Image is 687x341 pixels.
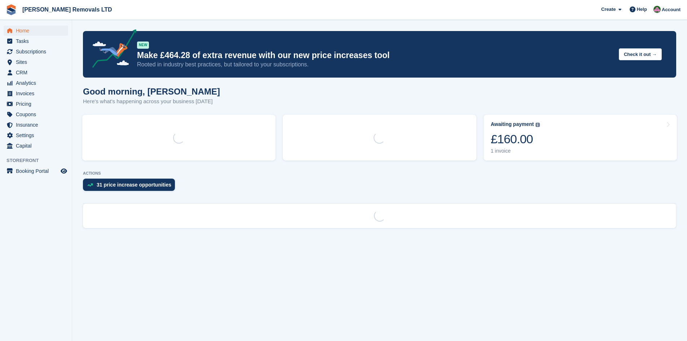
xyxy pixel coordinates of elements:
p: Rooted in industry best practices, but tailored to your subscriptions. [137,61,613,69]
a: menu [4,57,68,67]
span: Pricing [16,99,59,109]
span: Account [662,6,681,13]
span: Storefront [6,157,72,164]
img: Paul Withers [653,6,661,13]
span: Help [637,6,647,13]
p: Make £464.28 of extra revenue with our new price increases tool [137,50,613,61]
img: stora-icon-8386f47178a22dfd0bd8f6a31ec36ba5ce8667c1dd55bd0f319d3a0aa187defe.svg [6,4,17,15]
a: menu [4,47,68,57]
a: menu [4,78,68,88]
a: menu [4,130,68,140]
span: Invoices [16,88,59,99]
img: price_increase_opportunities-93ffe204e8149a01c8c9dc8f82e8f89637d9d84a8eef4429ea346261dce0b2c0.svg [87,183,93,187]
span: Coupons [16,109,59,119]
img: price-adjustments-announcement-icon-8257ccfd72463d97f412b2fc003d46551f7dbcb40ab6d574587a9cd5c0d94... [86,29,137,70]
span: Settings [16,130,59,140]
a: menu [4,99,68,109]
span: Sites [16,57,59,67]
span: Analytics [16,78,59,88]
div: 1 invoice [491,148,540,154]
div: Awaiting payment [491,121,534,127]
div: 31 price increase opportunities [97,182,171,188]
span: Insurance [16,120,59,130]
img: icon-info-grey-7440780725fd019a000dd9b08b2336e03edf1995a4989e88bcd33f0948082b44.svg [536,123,540,127]
a: menu [4,166,68,176]
span: Subscriptions [16,47,59,57]
a: Awaiting payment £160.00 1 invoice [484,115,677,161]
div: NEW [137,41,149,49]
span: Capital [16,141,59,151]
a: menu [4,141,68,151]
p: ACTIONS [83,171,676,176]
a: 31 price increase opportunities [83,179,179,194]
a: menu [4,67,68,78]
div: £160.00 [491,132,540,147]
h1: Good morning, [PERSON_NAME] [83,87,220,96]
a: menu [4,36,68,46]
span: Tasks [16,36,59,46]
a: menu [4,26,68,36]
span: Create [601,6,616,13]
a: Preview store [60,167,68,175]
p: Here's what's happening across your business [DATE] [83,97,220,106]
span: Booking Portal [16,166,59,176]
a: [PERSON_NAME] Removals LTD [19,4,115,16]
span: Home [16,26,59,36]
a: menu [4,88,68,99]
a: menu [4,120,68,130]
a: menu [4,109,68,119]
button: Check it out → [619,48,662,60]
span: CRM [16,67,59,78]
